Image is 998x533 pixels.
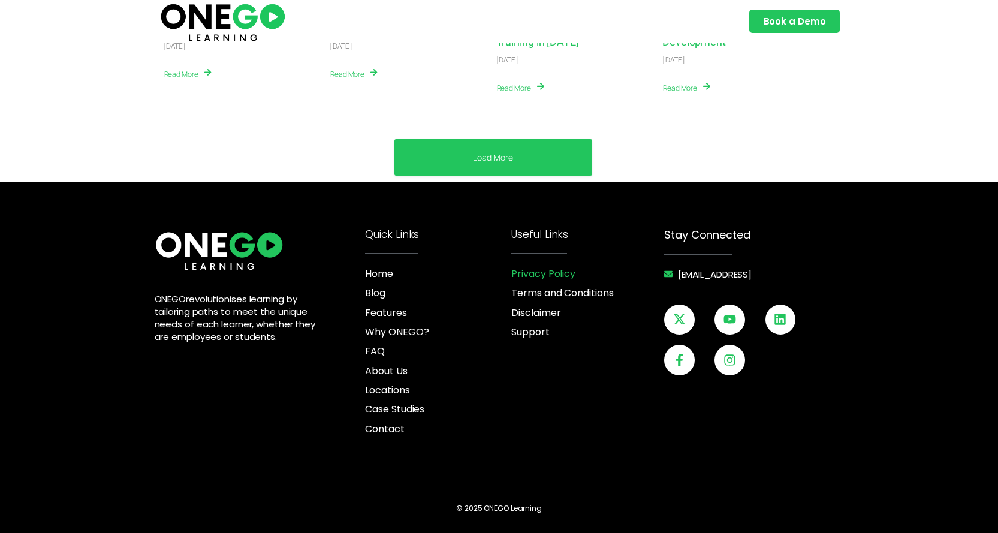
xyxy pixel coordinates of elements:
[662,55,685,65] div: [DATE]
[511,287,658,300] a: Terms and Conditions
[365,287,505,300] a: Blog
[365,365,505,378] a: About Us
[473,151,512,164] a: Load More
[365,326,429,339] span: Why ONEGO?
[330,68,378,80] a: Read More
[511,306,560,320] span: Disclaimer
[365,403,505,416] a: Case Studies
[155,293,186,305] span: ONEGO
[365,306,406,320] span: Features
[511,326,549,339] span: Support
[511,230,658,240] h4: Useful Links
[365,384,409,397] span: Locations
[511,267,575,281] span: Privacy Policy
[155,504,844,514] p: © 2025 ONEGO Learning
[164,68,212,80] a: Read More
[155,293,316,343] span: revolutionises learning by tailoring paths to meet the unique needs of each learner, whether they...
[365,230,505,240] h4: Quick Links
[164,41,186,52] div: [DATE]
[365,345,505,358] a: FAQ
[365,267,393,281] span: Home
[365,365,407,378] span: About Us
[664,230,843,240] h4: Stay Connected
[675,268,752,281] span: [EMAIL_ADDRESS]
[330,41,352,52] div: [DATE]
[365,326,505,339] a: Why ONEGO?
[365,267,505,281] a: Home
[365,306,505,320] a: Features
[365,423,404,436] span: Contact
[365,345,385,358] span: FAQ
[155,230,285,272] img: ONE360 AI Corporate Learning
[365,384,505,397] a: Locations
[664,268,843,281] a: [EMAIL_ADDRESS]
[511,326,658,339] a: Support
[496,55,518,65] div: [DATE]
[496,7,640,48] a: Human + AI Collaboration: The Future of SMART Corporate Training in [DATE]
[511,267,658,281] a: Privacy Policy
[365,403,424,416] span: Case Studies
[662,7,819,48] a: Employee Training with AI: The Future of Corporate Learning and Development
[749,10,840,33] a: Book a Demo
[496,82,545,94] a: Read More
[365,287,385,300] span: Blog
[662,82,711,94] a: Read More
[764,17,826,26] span: Book a Demo
[511,306,658,320] a: Disclaimer
[365,423,505,436] a: Contact
[511,287,613,300] span: Terms and Conditions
